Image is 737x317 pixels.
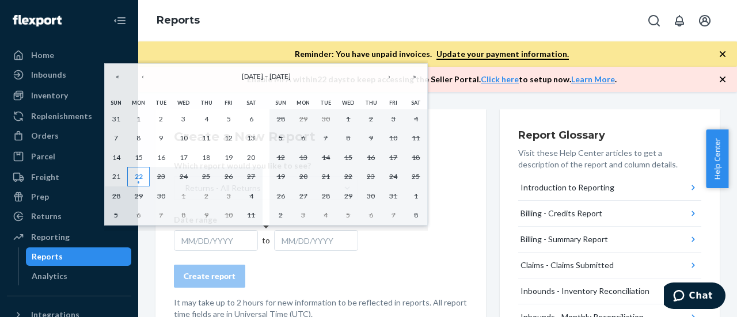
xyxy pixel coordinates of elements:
div: Introduction to Reporting [521,182,614,193]
button: October 10, 2025 [382,128,405,148]
div: MM/DD/YYYY [174,230,258,251]
button: October 25, 2025 [405,167,427,186]
button: September 29, 2025 [292,109,314,129]
abbr: Monday [297,100,310,106]
abbr: October 2, 2025 [369,114,373,123]
abbr: September 30, 2025 [157,192,165,200]
button: September 28, 2025 [269,109,292,129]
abbr: October 27, 2025 [299,192,307,200]
button: Open notifications [668,9,691,32]
button: October 10, 2025 [218,205,240,225]
button: September 27, 2025 [240,167,263,186]
button: Help Center [706,129,728,188]
abbr: October 4, 2025 [249,192,253,200]
abbr: October 19, 2025 [277,172,285,181]
a: Inventory [7,86,131,105]
button: October 22, 2025 [337,167,359,186]
div: to [258,235,275,246]
abbr: August 31, 2025 [112,114,120,123]
abbr: October 7, 2025 [159,211,163,219]
abbr: September 7, 2025 [114,133,118,142]
button: ‹ [130,64,155,89]
abbr: September 12, 2025 [225,133,233,142]
button: October 9, 2025 [360,128,382,148]
abbr: September 25, 2025 [202,172,210,181]
abbr: September 3, 2025 [181,114,185,123]
button: September 10, 2025 [172,128,195,148]
button: October 17, 2025 [382,148,405,167]
button: October 19, 2025 [269,167,292,186]
abbr: October 20, 2025 [299,172,307,181]
abbr: October 10, 2025 [389,133,397,142]
button: November 3, 2025 [292,205,314,225]
button: October 12, 2025 [269,148,292,167]
abbr: October 11, 2025 [412,133,420,142]
abbr: October 17, 2025 [389,153,397,162]
button: November 8, 2025 [405,205,427,225]
a: Reports [26,247,132,266]
button: September 11, 2025 [195,128,218,148]
button: October 4, 2025 [405,109,427,129]
button: September 8, 2025 [127,128,150,148]
abbr: September 14, 2025 [112,153,120,162]
button: Close Navigation [108,9,131,32]
abbr: September 27, 2025 [247,172,255,181]
button: Claims - Claims Submitted [518,253,701,278]
abbr: September 13, 2025 [247,133,255,142]
button: September 28, 2025 [105,186,127,206]
abbr: October 11, 2025 [247,211,255,219]
button: September 22, 2025 [127,167,150,186]
button: September 19, 2025 [218,148,240,167]
button: October 5, 2025 [105,205,127,225]
a: Click here [481,74,519,84]
button: Open Search Box [643,9,666,32]
div: Replenishments [31,110,92,122]
abbr: September 28, 2025 [277,114,285,123]
button: October 20, 2025 [292,167,314,186]
abbr: Thursday [365,100,377,106]
div: Inbounds - Inventory Reconciliation [521,285,649,297]
button: October 28, 2025 [314,186,337,206]
abbr: October 24, 2025 [389,172,397,181]
abbr: September 16, 2025 [157,153,165,162]
abbr: September 28, 2025 [112,192,120,200]
button: October 18, 2025 [405,148,427,167]
button: October 11, 2025 [240,205,263,225]
span: [DATE] [269,72,291,81]
button: Billing - Summary Report [518,227,701,253]
a: Inbounds [7,66,131,84]
p: Reminder: You have unpaid invoices. [295,48,569,60]
button: October 30, 2025 [360,186,382,206]
button: October 11, 2025 [405,128,427,148]
button: October 3, 2025 [218,186,240,206]
abbr: Thursday [200,100,212,106]
button: November 5, 2025 [337,205,359,225]
button: October 4, 2025 [240,186,263,206]
abbr: November 6, 2025 [369,211,373,219]
button: September 30, 2025 [150,186,172,206]
abbr: September 29, 2025 [299,114,307,123]
button: September 25, 2025 [195,167,218,186]
button: Introduction to Reporting [518,175,701,201]
abbr: October 13, 2025 [299,153,307,162]
abbr: September 19, 2025 [225,153,233,162]
abbr: Tuesday [320,100,331,106]
abbr: October 8, 2025 [346,133,350,142]
a: Replenishments [7,107,131,125]
abbr: September 18, 2025 [202,153,210,162]
h3: Report Glossary [518,128,701,143]
div: Orders [31,130,59,142]
button: November 6, 2025 [360,205,382,225]
div: Create report [184,270,235,282]
abbr: November 8, 2025 [414,211,418,219]
button: October 9, 2025 [195,205,218,225]
abbr: October 31, 2025 [389,192,397,200]
abbr: September 22, 2025 [135,172,143,181]
abbr: October 4, 2025 [414,114,418,123]
abbr: September 4, 2025 [204,114,208,123]
a: Parcel [7,147,131,166]
button: October 3, 2025 [382,109,405,129]
div: Home [31,49,54,61]
abbr: October 29, 2025 [344,192,352,200]
abbr: October 18, 2025 [412,153,420,162]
